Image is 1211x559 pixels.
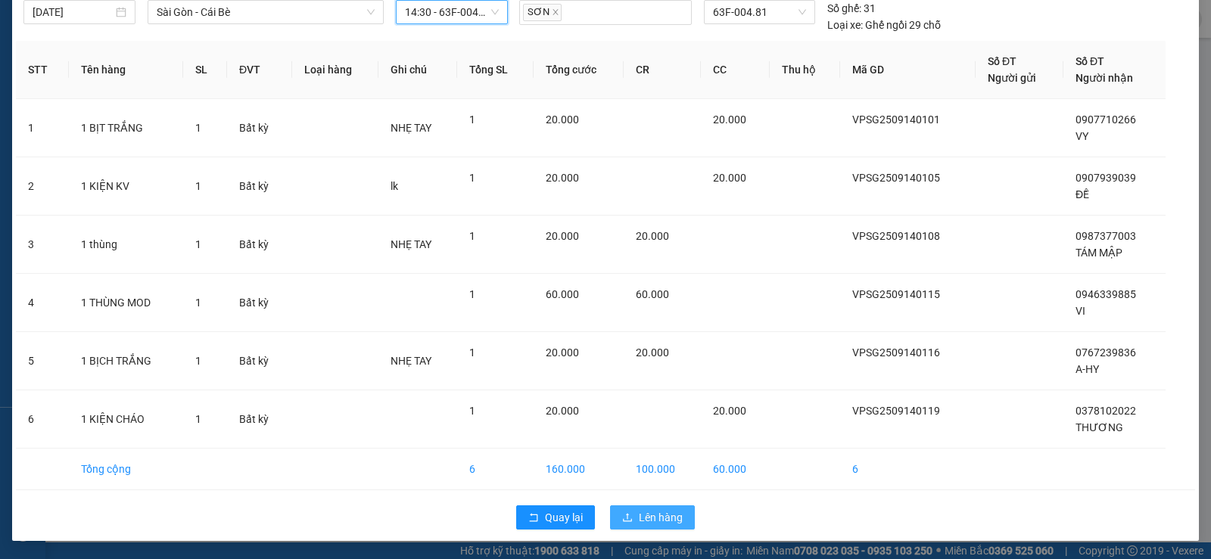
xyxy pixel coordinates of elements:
[827,17,863,33] span: Loại xe:
[624,449,700,490] td: 100.000
[227,41,292,99] th: ĐVT
[391,355,431,367] span: NHẸ TAY
[840,449,976,490] td: 6
[1076,72,1133,84] span: Người nhận
[852,288,940,300] span: VPSG2509140115
[391,180,398,192] span: lk
[405,1,499,23] span: 14:30 - 63F-004.81
[624,41,700,99] th: CR
[16,274,69,332] td: 4
[1076,55,1104,67] span: Số ĐT
[457,449,533,490] td: 6
[391,122,431,134] span: NHẸ TAY
[852,405,940,417] span: VPSG2509140119
[701,449,770,490] td: 60.000
[16,216,69,274] td: 3
[292,41,379,99] th: Loại hàng
[33,4,113,20] input: 14/09/2025
[195,355,201,367] span: 1
[16,332,69,390] td: 5
[1076,113,1136,126] span: 0907710266
[469,405,475,417] span: 1
[552,8,559,16] span: close
[227,99,292,157] td: Bất kỳ
[69,449,183,490] td: Tổng cộng
[713,113,746,126] span: 20.000
[610,505,695,529] button: uploadLên hàng
[534,41,624,99] th: Tổng cước
[16,157,69,216] td: 2
[366,8,375,17] span: down
[546,405,579,417] span: 20.000
[523,4,562,21] span: SƠN
[988,55,1016,67] span: Số ĐT
[1076,363,1099,375] span: A-HY
[713,405,746,417] span: 20.000
[183,41,227,99] th: SL
[16,41,69,99] th: STT
[69,99,183,157] td: 1 BỊT TRẮNG
[16,390,69,449] td: 6
[1076,230,1136,242] span: 0987377003
[622,512,633,524] span: upload
[516,505,595,529] button: rollbackQuay lại
[69,157,183,216] td: 1 KIỆN KV
[1076,405,1136,417] span: 0378102022
[469,346,475,359] span: 1
[69,390,183,449] td: 1 KIỆN CHÁO
[713,172,746,184] span: 20.000
[157,1,375,23] span: Sài Gòn - Cái Bè
[69,216,183,274] td: 1 thùng
[546,288,579,300] span: 60.000
[546,172,579,184] span: 20.000
[195,413,201,425] span: 1
[227,332,292,390] td: Bất kỳ
[469,288,475,300] span: 1
[69,332,183,390] td: 1 BỊCH TRẮNG
[1076,188,1089,200] span: ĐỀ
[546,346,579,359] span: 20.000
[639,509,683,526] span: Lên hàng
[457,41,533,99] th: Tổng SL
[852,230,940,242] span: VPSG2509140108
[469,113,475,126] span: 1
[69,274,183,332] td: 1 THÙNG MOD
[840,41,976,99] th: Mã GD
[770,41,840,99] th: Thu hộ
[528,512,539,524] span: rollback
[227,390,292,449] td: Bất kỳ
[195,238,201,250] span: 1
[469,172,475,184] span: 1
[195,122,201,134] span: 1
[469,230,475,242] span: 1
[852,113,940,126] span: VPSG2509140101
[1076,247,1122,259] span: TÁM MẬP
[1076,288,1136,300] span: 0946339885
[227,274,292,332] td: Bất kỳ
[534,449,624,490] td: 160.000
[713,1,806,23] span: 63F-004.81
[988,72,1036,84] span: Người gửi
[1076,172,1136,184] span: 0907939039
[378,41,457,99] th: Ghi chú
[69,41,183,99] th: Tên hàng
[636,346,669,359] span: 20.000
[636,288,669,300] span: 60.000
[852,346,940,359] span: VPSG2509140116
[195,297,201,309] span: 1
[227,157,292,216] td: Bất kỳ
[852,172,940,184] span: VPSG2509140105
[195,180,201,192] span: 1
[545,509,583,526] span: Quay lại
[1076,130,1088,142] span: VY
[227,216,292,274] td: Bất kỳ
[827,17,941,33] div: Ghế ngồi 29 chỗ
[16,99,69,157] td: 1
[636,230,669,242] span: 20.000
[546,230,579,242] span: 20.000
[546,113,579,126] span: 20.000
[1076,421,1123,433] span: THƯƠNG
[1076,305,1085,317] span: VI
[701,41,770,99] th: CC
[1076,346,1136,359] span: 0767239836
